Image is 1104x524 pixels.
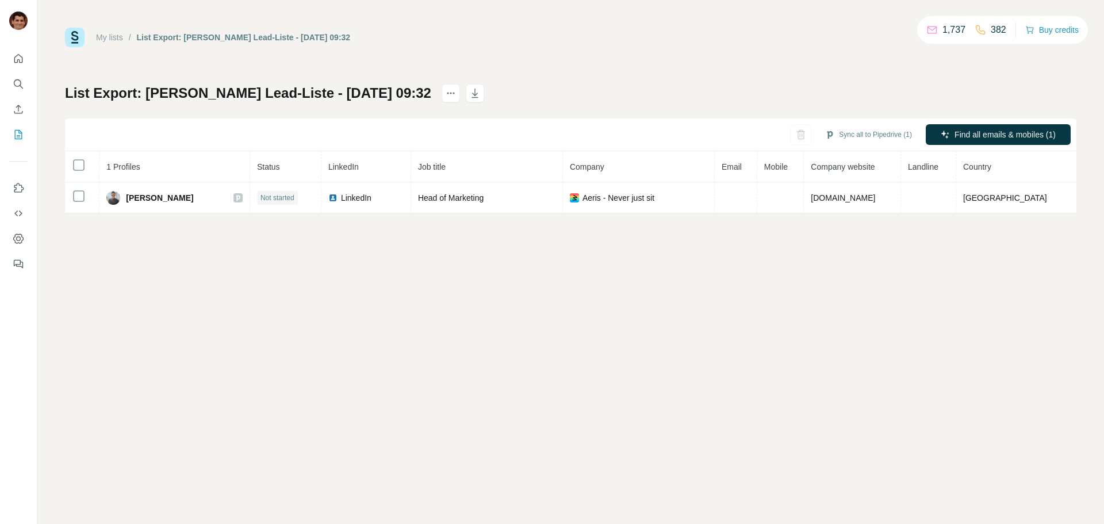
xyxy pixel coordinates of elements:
[418,193,484,202] span: Head of Marketing
[9,178,28,198] button: Use Surfe on LinkedIn
[341,192,371,204] span: LinkedIn
[954,129,1056,140] span: Find all emails & mobiles (1)
[126,192,193,204] span: [PERSON_NAME]
[963,162,991,171] span: Country
[9,99,28,120] button: Enrich CSV
[908,162,938,171] span: Landline
[811,193,875,202] span: [DOMAIN_NAME]
[991,23,1006,37] p: 382
[9,124,28,145] button: My lists
[418,162,446,171] span: Job title
[106,162,140,171] span: 1 Profiles
[106,191,120,205] img: Avatar
[570,162,604,171] span: Company
[65,84,431,102] h1: List Export: [PERSON_NAME] Lead-Liste - [DATE] 09:32
[942,23,965,37] p: 1,737
[9,228,28,249] button: Dashboard
[811,162,875,171] span: Company website
[9,74,28,94] button: Search
[257,162,280,171] span: Status
[96,33,123,42] a: My lists
[722,162,742,171] span: Email
[129,32,131,43] li: /
[9,48,28,69] button: Quick start
[65,28,85,47] img: Surfe Logo
[817,126,920,143] button: Sync all to Pipedrive (1)
[926,124,1071,145] button: Find all emails & mobiles (1)
[328,162,359,171] span: LinkedIn
[9,203,28,224] button: Use Surfe API
[260,193,294,203] span: Not started
[764,162,788,171] span: Mobile
[963,193,1047,202] span: [GEOGRAPHIC_DATA]
[1025,22,1079,38] button: Buy credits
[328,193,338,202] img: LinkedIn logo
[582,192,654,204] span: Aeris - Never just sit
[9,254,28,274] button: Feedback
[570,193,579,202] img: company-logo
[442,84,460,102] button: actions
[137,32,351,43] div: List Export: [PERSON_NAME] Lead-Liste - [DATE] 09:32
[9,12,28,30] img: Avatar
